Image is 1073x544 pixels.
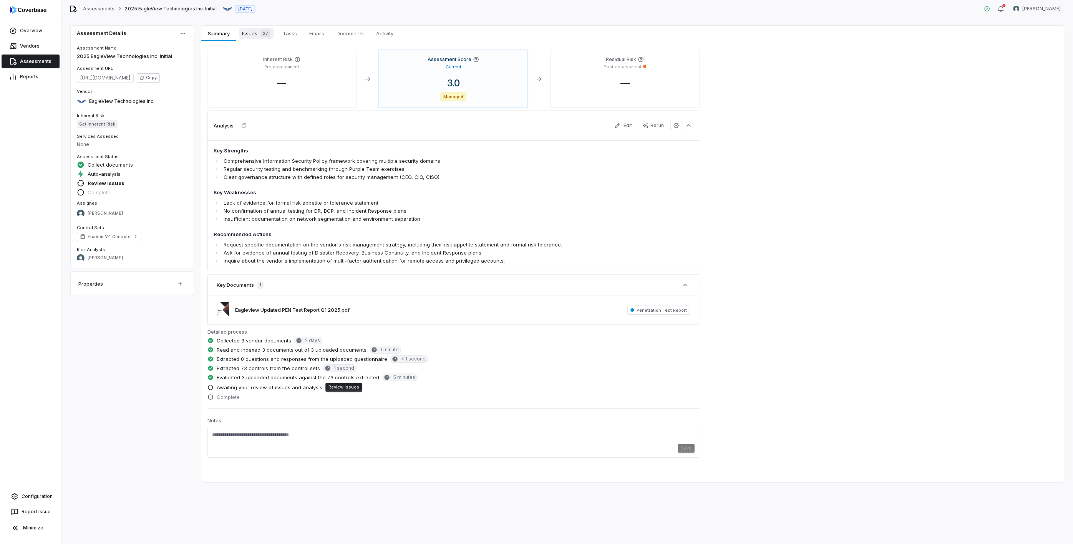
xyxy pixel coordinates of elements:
[440,92,466,101] span: Managed
[217,394,240,400] span: Complete
[88,255,123,261] span: [PERSON_NAME]
[614,78,636,89] span: —
[334,365,354,371] span: 1 second
[77,31,126,36] span: Assessment Details
[257,281,264,289] span: 1
[3,489,58,503] a: Configuration
[214,231,597,238] h4: Recommended Actions
[380,347,399,353] span: 1 minute
[305,337,320,344] span: 2 days
[606,56,636,63] h4: Residual Risk
[214,189,597,197] h4: Key Weaknesses
[217,281,254,288] h3: Key Documents
[393,374,415,380] span: 5 minutes
[222,241,597,249] li: Request specific documentation on the vendor's risk management strategy, including their risk app...
[88,233,131,240] span: Enabler V4 Controls
[137,73,160,83] button: Copy
[77,73,134,83] span: https://dashboard.coverbase.app/assessments/cbqsrw_3e7afef1a0284445976920cca6c095bc
[77,141,89,147] span: None
[2,70,60,84] a: Reports
[222,173,597,181] li: Clear governance structure with defined roles for security management (CEO, CIO, CISO)
[260,30,270,37] span: 27
[77,225,104,230] span: Control Sets
[217,346,367,353] span: Read and indexed 3 documents out of 3 uploaded documents
[222,207,597,215] li: No confirmation of annual testing for DR, BCP, and Incident Response plans
[88,161,133,168] span: Collect documents
[75,93,157,109] button: https://eagleview.com/EagleView Technologies Inc.
[77,200,97,206] span: Assignee
[204,28,232,38] span: Summary
[77,120,118,128] span: Set Inherent Risk
[88,180,124,187] span: Review issues
[222,249,597,257] li: Ask for evidence of annual testing of Disaster Recovery, Business Continuity, and Incident Respon...
[77,254,85,262] img: Chadd Myers avatar
[239,28,274,39] span: Issues
[88,189,111,196] span: Complete
[1008,3,1065,15] button: Chadd Myers avatar[PERSON_NAME]
[333,28,367,38] span: Documents
[207,418,699,427] p: Notes
[77,45,116,51] span: Assessment Name
[217,365,320,372] span: Extracted 73 controls from the control sets
[77,53,187,60] p: 2025 EagleView Technologies Inc. Initial
[77,89,92,94] span: Vendor
[222,215,597,223] li: Insufficient documentation on network segmentation and environment separation
[280,28,300,38] span: Tasks
[124,6,217,12] span: 2025 EagleView Technologies Inc. Initial
[214,122,234,129] h3: Analysis
[401,356,426,362] span: < 1 second
[222,165,597,173] li: Regular security testing and benchmarking through Purple Team exercises
[77,154,119,159] span: Assessment Status
[428,56,471,63] h4: Assessment Score
[445,64,461,70] p: Current
[217,337,291,344] span: Collected 3 vendor documents
[77,134,119,139] span: Services Assessed
[238,6,252,12] span: [DATE]
[83,6,114,12] a: Assessments
[77,113,104,118] span: Inherent Risk
[222,157,597,165] li: Comprehensive Information Security Policy framework covering multiple security domains
[264,64,299,70] p: Pre-assessment
[217,374,379,381] span: Evaluated 3 uploaded documents against the 73 controls extracted
[325,383,362,392] button: Review issues
[441,78,466,89] span: 3.0
[88,170,121,177] span: Auto-analysis
[77,232,141,241] a: Enabler V4 Controls
[3,520,58,536] button: Minimize
[373,28,396,38] span: Activity
[2,55,60,68] a: Assessments
[604,64,642,70] p: Post-assessment
[263,56,293,63] h4: Inherent Risk
[217,384,322,391] span: Awaiting your review of issues and analysis
[627,306,690,315] span: Penetration Test Report
[217,356,387,362] span: Extracted 0 questions and responses from the uploaded questionnaire
[10,6,46,14] img: logo-D7KZi-bG.svg
[3,505,58,519] button: Report Issue
[638,120,668,131] button: Rerun
[610,120,637,131] button: Edit
[217,302,229,318] img: c5ad24a595e24dba8baa32c9d26cf17d.jpg
[77,66,113,71] span: Assessment URL
[77,247,105,252] span: Risk Analysts
[271,78,292,89] span: —
[306,28,327,38] span: Emails
[89,98,154,104] span: EagleView Technologies Inc.
[2,39,60,53] a: Vendors
[643,122,664,129] div: Rerun
[235,306,350,314] button: Eagleview Updated PEN Test Report Q1 2025.pdf
[1022,6,1061,12] span: [PERSON_NAME]
[1013,6,1019,12] img: Chadd Myers avatar
[2,24,60,38] a: Overview
[207,327,699,337] p: Detailed process
[222,257,597,265] li: Inquire about the vendor's implementation of multi-factor authentication for remote access and pr...
[214,147,597,155] h4: Key Strengths
[222,199,597,207] li: Lack of evidence for formal risk appetite or tolerance statement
